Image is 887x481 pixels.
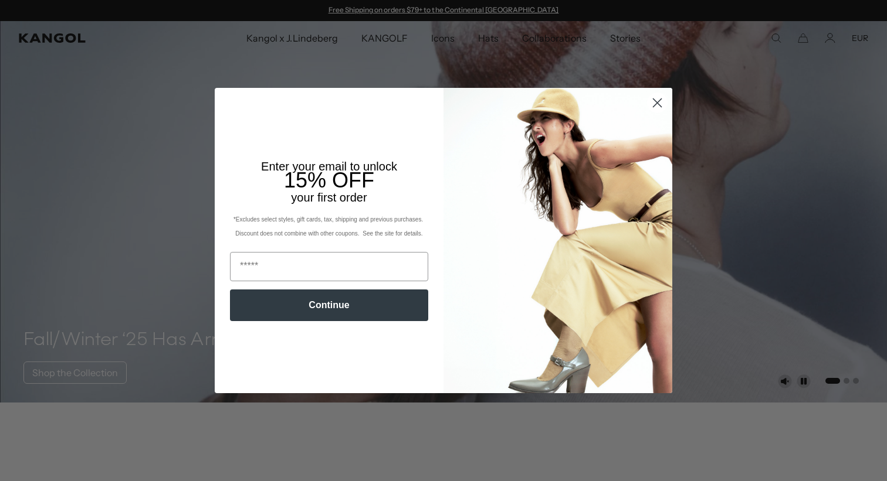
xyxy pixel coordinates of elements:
span: 15% OFF [284,168,374,192]
span: Enter your email to unlock [261,160,397,173]
span: *Excludes select styles, gift cards, tax, shipping and previous purchases. Discount does not comb... [233,216,425,237]
button: Continue [230,289,428,321]
input: Email [230,252,428,281]
button: Close dialog [647,93,668,113]
img: 93be19ad-e773-4382-80b9-c9d740c9197f.jpeg [443,88,672,393]
span: your first order [291,191,367,204]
